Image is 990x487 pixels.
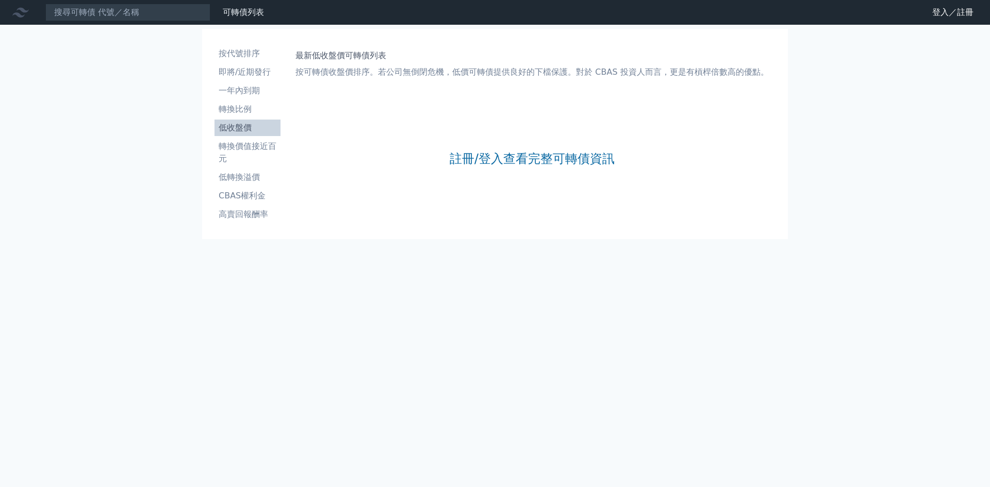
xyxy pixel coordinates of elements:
li: 低轉換溢價 [214,171,280,183]
li: 低收盤價 [214,122,280,134]
a: 註冊/登入查看完整可轉債資訊 [450,150,615,167]
a: 可轉債列表 [223,7,264,17]
li: 按代號排序 [214,47,280,60]
a: 轉換比例 [214,101,280,117]
a: 低轉換溢價 [214,169,280,186]
input: 搜尋可轉債 代號／名稱 [45,4,210,21]
li: 轉換價值接近百元 [214,140,280,165]
a: 即將/近期發行 [214,64,280,80]
li: 即將/近期發行 [214,66,280,78]
a: 低收盤價 [214,120,280,136]
li: 高賣回報酬率 [214,208,280,221]
li: CBAS權利金 [214,190,280,202]
a: 一年內到期 [214,82,280,99]
a: 按代號排序 [214,45,280,62]
li: 轉換比例 [214,103,280,115]
a: CBAS權利金 [214,188,280,204]
p: 按可轉債收盤價排序。若公司無倒閉危機，低價可轉債提供良好的下檔保護。對於 CBAS 投資人而言，更是有槓桿倍數高的優點。 [295,66,768,78]
a: 轉換價值接近百元 [214,138,280,167]
li: 一年內到期 [214,85,280,97]
h1: 最新低收盤價可轉債列表 [295,49,768,62]
a: 高賣回報酬率 [214,206,280,223]
a: 登入／註冊 [924,4,982,21]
